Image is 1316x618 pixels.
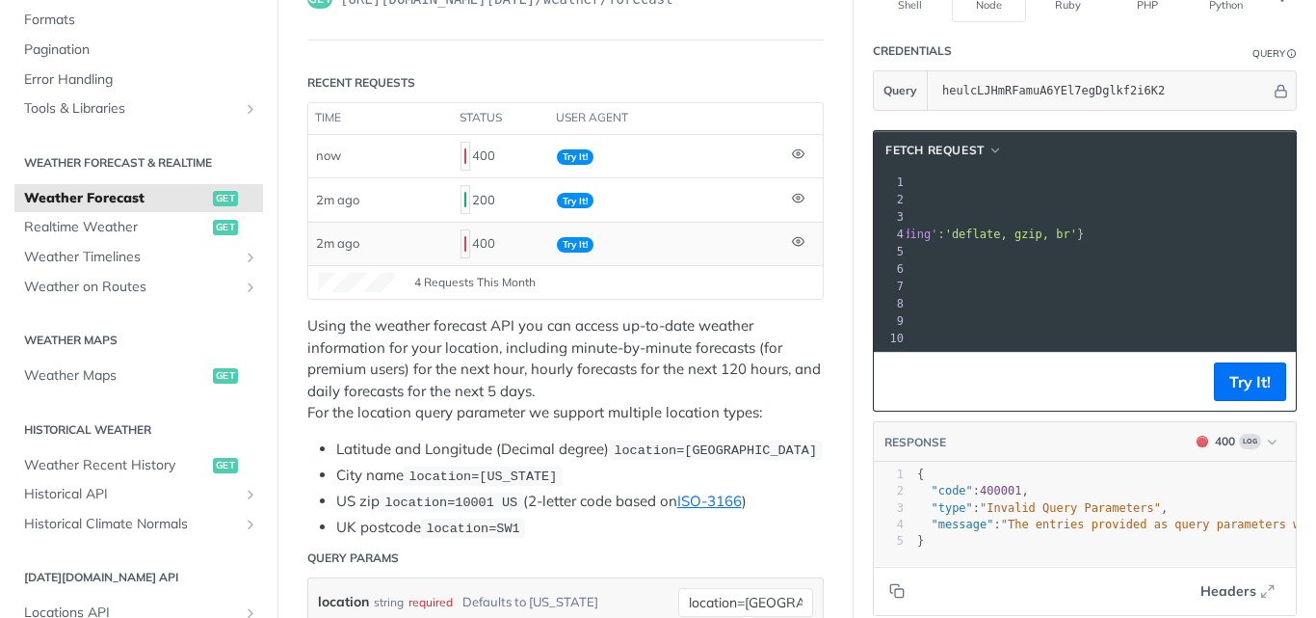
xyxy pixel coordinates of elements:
[307,315,824,424] p: Using the weather forecast API you can access up-to-date weather information for your location, i...
[316,148,341,163] span: now
[24,11,258,30] span: Formats
[243,101,258,117] button: Show subpages for Tools & Libraries
[14,184,263,213] a: Weather Forecastget
[874,312,907,330] div: 9
[933,71,1271,110] input: apikey
[1252,46,1285,61] div: Query
[464,148,466,164] span: 400
[414,274,536,291] span: 4 Requests This Month
[557,237,593,253] span: Try It!
[917,501,1168,515] span: : ,
[14,569,263,586] h2: [DATE][DOMAIN_NAME] API
[24,456,208,475] span: Weather Recent History
[462,588,598,616] div: Defaults to [US_STATE]
[1239,434,1261,449] span: Log
[945,228,1077,241] span: 'deflate, gzip, br'
[1200,581,1256,602] span: Headers
[874,174,907,191] div: 1
[980,501,1161,515] span: "Invalid Query Parameters"
[213,220,238,235] span: get
[14,421,263,439] h2: Historical Weather
[1287,49,1297,59] i: Information
[874,500,904,517] div: 3
[24,70,258,90] span: Error Handling
[336,517,824,539] li: UK postcode
[874,467,904,483] div: 1
[874,330,907,347] div: 10
[464,236,466,252] span: 400
[453,103,549,134] th: status
[374,588,404,616] div: string
[336,439,824,461] li: Latitude and Longitude (Decimal degree)
[24,189,208,208] span: Weather Forecast
[1215,433,1235,450] div: 400
[318,273,395,292] canvas: Line Graph
[1190,577,1286,605] button: Headers
[874,278,907,295] div: 7
[461,140,541,173] div: 400
[24,218,208,237] span: Realtime Weather
[557,193,593,208] span: Try It!
[557,149,593,165] span: Try It!
[336,465,824,487] li: City name
[14,36,263,65] a: Pagination
[874,295,907,312] div: 8
[14,273,263,302] a: Weather on RoutesShow subpages for Weather on Routes
[243,280,258,295] button: Show subpages for Weather on Routes
[24,485,238,504] span: Historical API
[461,228,541,260] div: 400
[917,468,924,481] span: {
[14,332,263,349] h2: Weather Maps
[931,518,993,531] span: "message"
[384,496,517,510] span: location=10001 US
[316,192,359,207] span: 2m ago
[874,483,904,499] div: 2
[24,40,258,60] span: Pagination
[14,362,263,390] a: Weather Mapsget
[243,487,258,502] button: Show subpages for Historical API
[213,191,238,206] span: get
[14,6,263,35] a: Formats
[24,515,238,534] span: Historical Climate Normals
[1197,436,1208,447] span: 400
[917,484,1029,497] span: : ,
[874,191,907,208] div: 2
[883,367,910,396] button: Copy to clipboard
[243,517,258,532] button: Show subpages for Historical Climate Normals
[14,510,263,539] a: Historical Climate NormalsShow subpages for Historical Climate Normals
[213,368,238,384] span: get
[883,577,910,605] button: Copy to clipboard
[874,260,907,278] div: 6
[14,451,263,480] a: Weather Recent Historyget
[874,533,904,550] div: 5
[307,550,399,567] div: Query Params
[874,517,904,533] div: 4
[243,250,258,265] button: Show subpages for Weather Timelines
[883,82,917,99] span: Query
[307,74,415,92] div: Recent Requests
[14,66,263,94] a: Error Handling
[549,103,784,134] th: user agent
[308,103,453,134] th: time
[873,42,952,60] div: Credentials
[24,366,208,386] span: Weather Maps
[614,443,817,458] span: location=[GEOGRAPHIC_DATA]
[879,141,1009,160] button: fetch Request
[408,588,453,616] div: required
[461,183,541,216] div: 200
[14,480,263,509] a: Historical APIShow subpages for Historical API
[316,235,359,251] span: 2m ago
[464,192,466,207] span: 200
[14,94,263,123] a: Tools & LibrariesShow subpages for Tools & Libraries
[426,522,519,536] span: location=SW1
[213,458,238,473] span: get
[318,588,369,616] label: location
[24,99,238,119] span: Tools & Libraries
[931,484,972,497] span: "code"
[885,142,985,159] span: fetch Request
[931,501,972,515] span: "type"
[1271,81,1291,100] button: Hide
[24,248,238,267] span: Weather Timelines
[980,484,1021,497] span: 400001
[883,433,947,452] button: RESPONSE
